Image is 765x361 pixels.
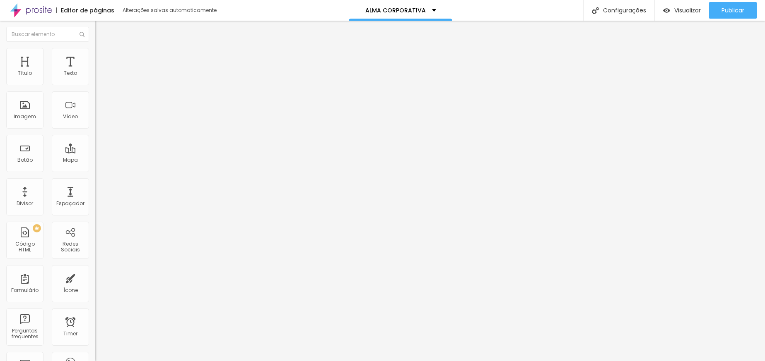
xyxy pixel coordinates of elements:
button: Visualizar [655,2,709,19]
div: Imagem [14,114,36,120]
div: Vídeo [63,114,78,120]
div: Perguntas frequentes [8,328,41,340]
div: Ícone [63,287,78,293]
input: Buscar elemento [6,27,89,42]
div: Timer [63,331,77,337]
div: Editor de páginas [56,7,114,13]
img: Icone [80,32,84,37]
img: view-1.svg [663,7,670,14]
span: Publicar [722,7,744,14]
div: Divisor [17,201,33,206]
div: Formulário [11,287,39,293]
p: ALMA CORPORATIVA [365,7,426,13]
img: Icone [592,7,599,14]
div: Mapa [63,157,78,163]
button: Publicar [709,2,757,19]
div: Botão [17,157,33,163]
div: Espaçador [56,201,84,206]
div: Título [18,70,32,76]
div: Código HTML [8,241,41,253]
div: Alterações salvas automaticamente [123,8,218,13]
div: Redes Sociais [54,241,87,253]
span: Visualizar [674,7,701,14]
div: Texto [64,70,77,76]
